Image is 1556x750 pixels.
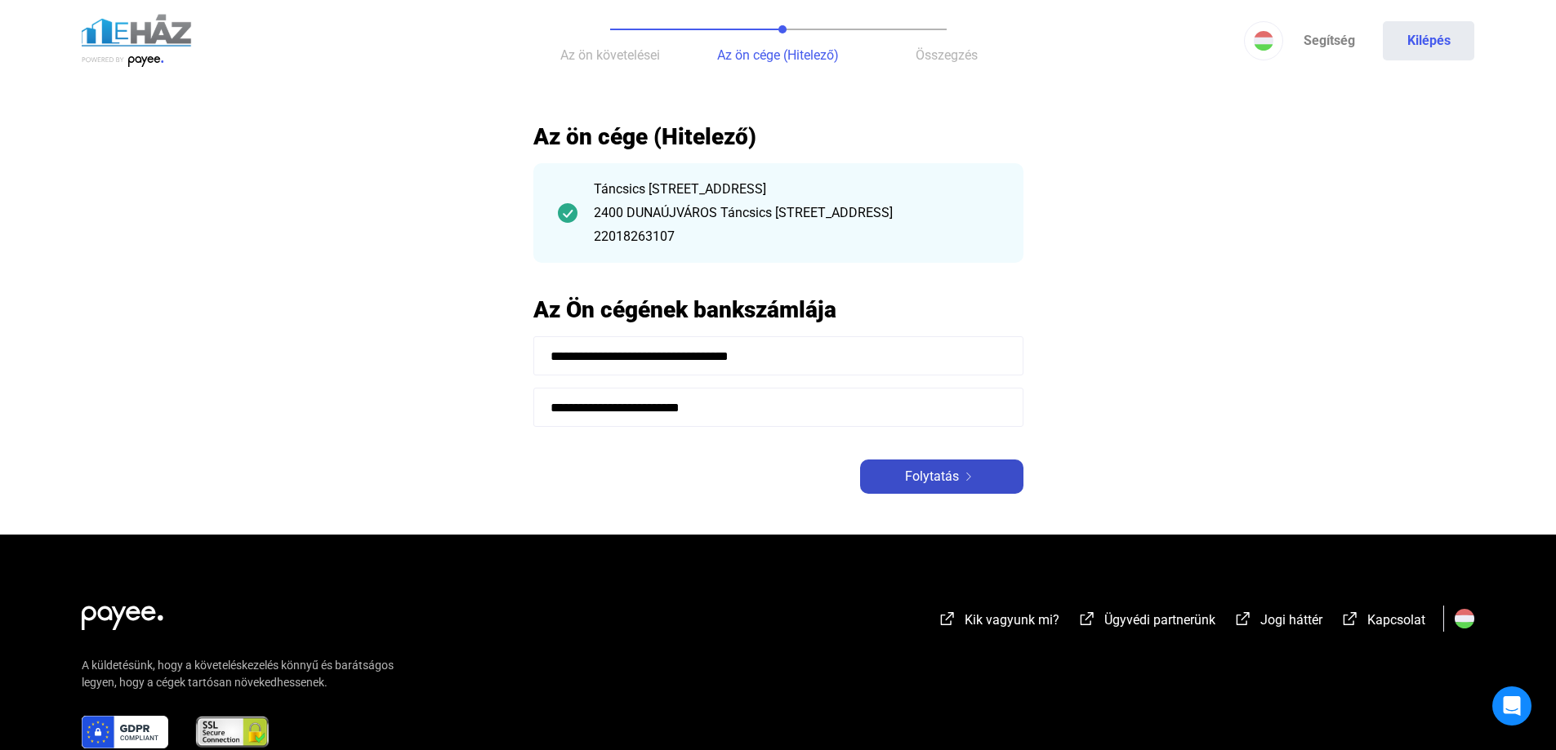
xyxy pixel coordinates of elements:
span: Kapcsolat [1367,612,1425,628]
img: HU.svg [1455,609,1474,628]
button: Folytatásarrow-right-white [860,459,1023,494]
img: arrow-right-white [959,473,979,481]
h2: Az Ön cégének bankszámlája [533,295,1023,324]
div: 22018263107 [594,227,999,246]
a: external-link-whiteJogi háttér [1233,615,1322,630]
a: Segítség [1283,21,1375,60]
a: external-link-whiteKik vagyunk mi? [938,615,1059,630]
span: Kik vagyunk mi? [965,612,1059,628]
img: ssl [194,716,270,748]
span: Jogi háttér [1260,612,1322,628]
img: ehaz-logo [82,14,221,68]
a: external-link-whiteKapcsolat [1340,615,1425,630]
span: Ügyvédi partnerünk [1104,612,1215,628]
div: Open Intercom Messenger [1492,686,1531,726]
div: 2400 DUNAÚJVÁROS Táncsics [STREET_ADDRESS] [594,203,999,223]
img: external-link-white [1340,610,1360,627]
img: external-link-white [938,610,957,627]
img: external-link-white [1233,610,1253,627]
img: white-payee-white-dot.svg [82,597,163,630]
img: external-link-white [1077,610,1097,627]
span: Az ön követelései [560,47,660,63]
button: Kilépés [1383,21,1474,60]
div: Táncsics [STREET_ADDRESS] [594,180,999,199]
img: HU [1254,31,1273,51]
h2: Az ön cége (Hitelező) [533,122,1023,151]
img: checkmark-darker-green-circle [558,203,577,223]
span: Az ön cége (Hitelező) [717,47,839,63]
button: HU [1244,21,1283,60]
img: gdpr [82,716,168,748]
span: Folytatás [905,467,959,486]
span: Összegzés [916,47,978,63]
a: external-link-whiteÜgyvédi partnerünk [1077,615,1215,630]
